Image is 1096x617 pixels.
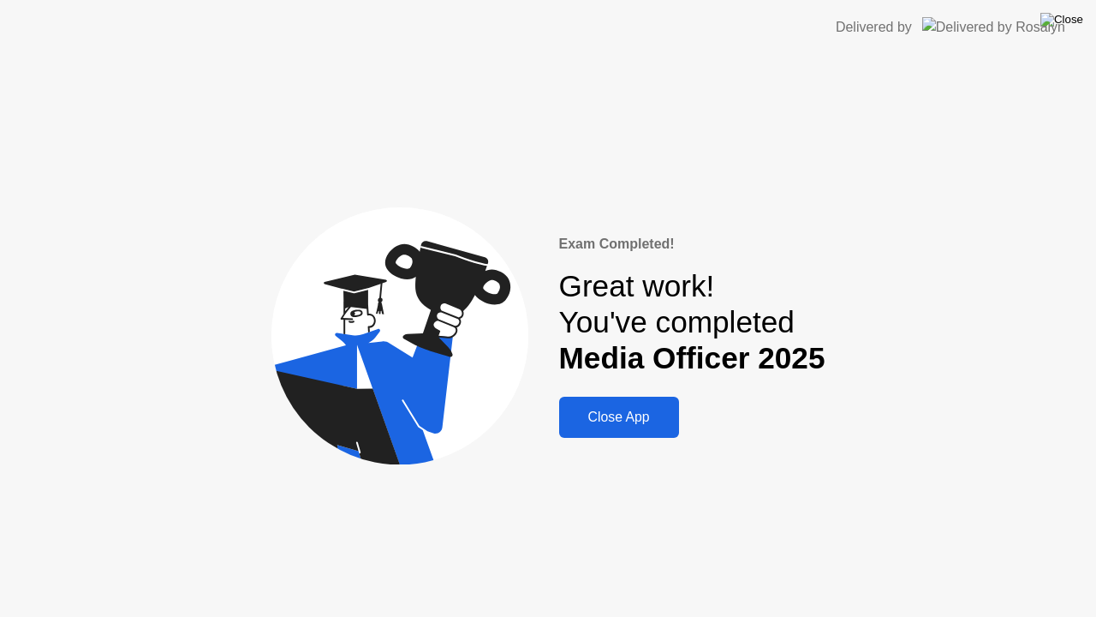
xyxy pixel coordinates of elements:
img: Delivered by Rosalyn [922,17,1065,37]
b: Media Officer 2025 [559,341,825,374]
img: Close [1040,13,1083,27]
button: Close App [559,397,679,438]
div: Delivered by [836,17,912,38]
div: Great work! You've completed [559,268,825,377]
div: Close App [564,410,674,425]
div: Exam Completed! [559,234,825,255]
